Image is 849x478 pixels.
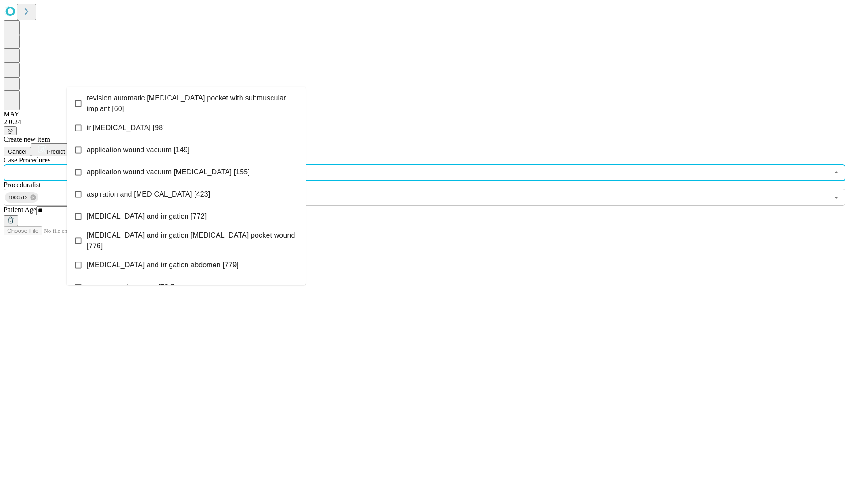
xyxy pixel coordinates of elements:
[87,189,210,200] span: aspiration and [MEDICAL_DATA] [423]
[8,148,27,155] span: Cancel
[830,191,842,204] button: Open
[830,166,842,179] button: Close
[87,282,175,293] span: wound vac placement [784]
[87,167,250,177] span: application wound vacuum [MEDICAL_DATA] [155]
[46,148,65,155] span: Predict
[4,110,845,118] div: MAY
[87,93,298,114] span: revision automatic [MEDICAL_DATA] pocket with submuscular implant [60]
[87,230,298,251] span: [MEDICAL_DATA] and irrigation [MEDICAL_DATA] pocket wound [776]
[4,135,50,143] span: Create new item
[31,143,72,156] button: Predict
[5,192,38,203] div: 1000512
[7,127,13,134] span: @
[4,181,41,189] span: Proceduralist
[4,147,31,156] button: Cancel
[87,211,207,222] span: [MEDICAL_DATA] and irrigation [772]
[87,260,239,270] span: [MEDICAL_DATA] and irrigation abdomen [779]
[87,123,165,133] span: ir [MEDICAL_DATA] [98]
[4,156,50,164] span: Scheduled Procedure
[4,206,36,213] span: Patient Age
[5,193,31,203] span: 1000512
[4,118,845,126] div: 2.0.241
[4,126,17,135] button: @
[87,145,190,155] span: application wound vacuum [149]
